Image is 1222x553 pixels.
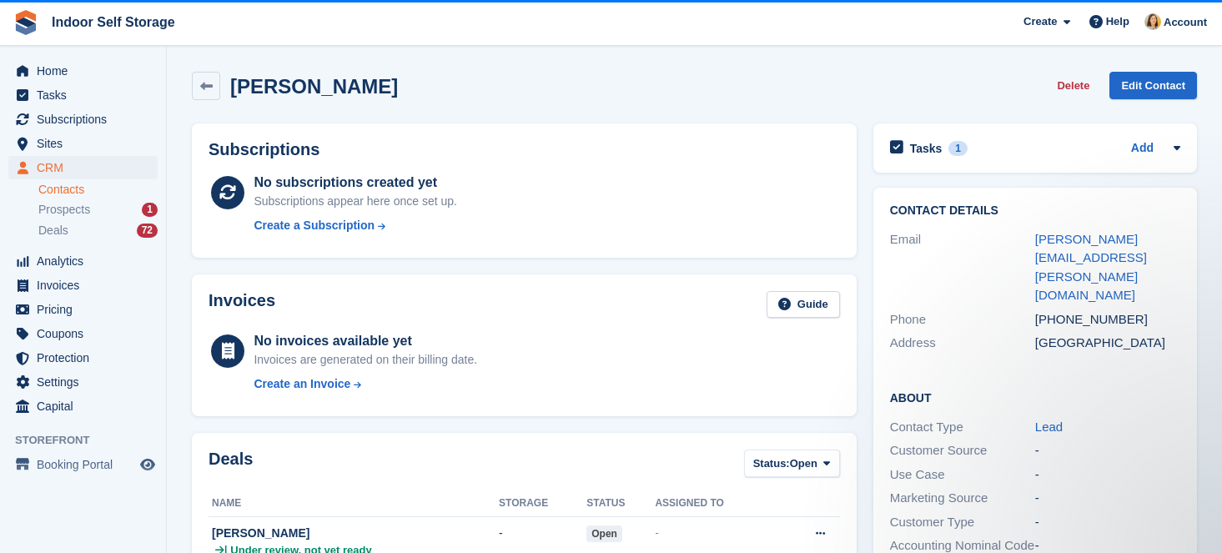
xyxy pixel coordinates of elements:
[890,441,1035,460] div: Customer Source
[890,334,1035,353] div: Address
[790,455,817,472] span: Open
[38,222,158,239] a: Deals 72
[8,83,158,107] a: menu
[910,141,943,156] h2: Tasks
[744,450,840,477] button: Status: Open
[1035,310,1180,329] div: [PHONE_NUMBER]
[655,490,777,517] th: Assigned to
[37,59,137,83] span: Home
[254,217,457,234] a: Create a Subscription
[254,375,350,393] div: Create an Invoice
[37,395,137,418] span: Capital
[142,203,158,217] div: 1
[8,395,158,418] a: menu
[753,455,790,472] span: Status:
[890,389,1180,405] h2: About
[8,298,158,321] a: menu
[1035,513,1180,532] div: -
[1106,13,1129,30] span: Help
[8,132,158,155] a: menu
[586,490,655,517] th: Status
[254,375,477,393] a: Create an Invoice
[8,249,158,273] a: menu
[37,249,137,273] span: Analytics
[890,230,1035,305] div: Email
[890,465,1035,485] div: Use Case
[37,274,137,297] span: Invoices
[37,83,137,107] span: Tasks
[38,182,158,198] a: Contacts
[890,310,1035,329] div: Phone
[8,322,158,345] a: menu
[254,193,457,210] div: Subscriptions appear here once set up.
[948,141,968,156] div: 1
[1164,14,1207,31] span: Account
[38,202,90,218] span: Prospects
[8,453,158,476] a: menu
[45,8,182,36] a: Indoor Self Storage
[38,201,158,219] a: Prospects 1
[586,525,622,542] span: open
[890,204,1180,218] h2: Contact Details
[37,156,137,179] span: CRM
[655,525,777,541] div: -
[890,489,1035,508] div: Marketing Source
[1050,72,1096,99] button: Delete
[254,173,457,193] div: No subscriptions created yet
[209,291,275,319] h2: Invoices
[212,525,499,542] div: [PERSON_NAME]
[890,513,1035,532] div: Customer Type
[254,331,477,351] div: No invoices available yet
[1035,465,1180,485] div: -
[209,450,253,480] h2: Deals
[137,224,158,238] div: 72
[38,223,68,239] span: Deals
[890,418,1035,437] div: Contact Type
[1035,232,1147,303] a: [PERSON_NAME][EMAIL_ADDRESS][PERSON_NAME][DOMAIN_NAME]
[254,351,477,369] div: Invoices are generated on their billing date.
[1035,441,1180,460] div: -
[8,274,158,297] a: menu
[37,453,137,476] span: Booking Portal
[138,455,158,475] a: Preview store
[8,108,158,131] a: menu
[230,75,398,98] h2: [PERSON_NAME]
[209,490,499,517] th: Name
[1144,13,1161,30] img: Emma Higgins
[8,346,158,370] a: menu
[37,370,137,394] span: Settings
[13,10,38,35] img: stora-icon-8386f47178a22dfd0bd8f6a31ec36ba5ce8667c1dd55bd0f319d3a0aa187defe.svg
[1023,13,1057,30] span: Create
[37,298,137,321] span: Pricing
[37,346,137,370] span: Protection
[1035,420,1063,434] a: Lead
[767,291,840,319] a: Guide
[1131,139,1154,158] a: Add
[209,140,840,159] h2: Subscriptions
[37,322,137,345] span: Coupons
[37,108,137,131] span: Subscriptions
[15,432,166,449] span: Storefront
[8,156,158,179] a: menu
[1109,72,1197,99] a: Edit Contact
[1035,489,1180,508] div: -
[37,132,137,155] span: Sites
[1035,334,1180,353] div: [GEOGRAPHIC_DATA]
[254,217,375,234] div: Create a Subscription
[8,370,158,394] a: menu
[499,490,586,517] th: Storage
[8,59,158,83] a: menu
